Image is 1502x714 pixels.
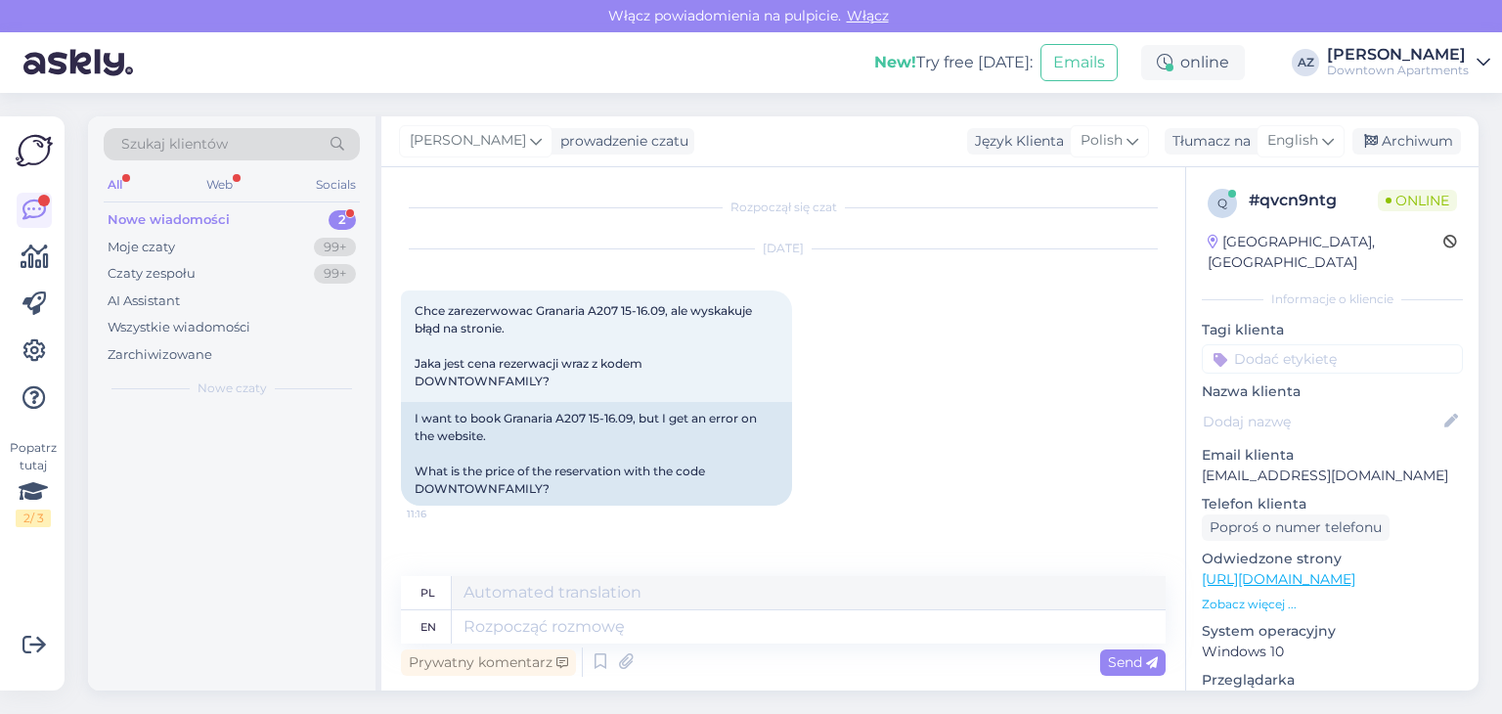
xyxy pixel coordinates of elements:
span: Szukaj klientów [121,134,228,155]
span: Włącz [841,7,895,24]
input: Dodać etykietę [1202,344,1463,374]
a: [PERSON_NAME]Downtown Apartments [1327,47,1490,78]
p: Nazwa klienta [1202,381,1463,402]
div: Nowe wiadomości [108,210,230,230]
div: [PERSON_NAME] [1327,47,1469,63]
span: English [1267,130,1318,152]
p: Przeglądarka [1202,670,1463,691]
div: 99+ [314,264,356,284]
p: System operacyjny [1202,621,1463,642]
div: Archiwum [1352,128,1461,155]
span: Chce zarezerwowac Granaria A207 15-16.09, ale wyskakuje błąd na stronie. Jaka jest cena rezerwacj... [415,303,755,388]
div: Downtown Apartments [1327,63,1469,78]
div: 2 / 3 [16,510,51,527]
div: Popatrz tutaj [16,439,51,527]
p: Odwiedzone strony [1202,549,1463,569]
div: Prywatny komentarz [401,649,576,676]
p: Zobacz więcej ... [1202,596,1463,613]
div: online [1141,45,1245,80]
div: All [104,172,126,198]
div: Try free [DATE]: [874,51,1033,74]
div: Czaty zespołu [108,264,196,284]
div: Moje czaty [108,238,175,257]
p: Tagi klienta [1202,320,1463,340]
div: [GEOGRAPHIC_DATA], [GEOGRAPHIC_DATA] [1208,232,1443,273]
div: Zarchiwizowane [108,345,212,365]
p: Telefon klienta [1202,494,1463,514]
div: Informacje o kliencie [1202,290,1463,308]
span: Online [1378,190,1457,211]
span: Send [1108,653,1158,671]
span: q [1217,196,1227,210]
div: pl [420,576,435,609]
div: Język Klienta [967,131,1064,152]
p: Email klienta [1202,445,1463,466]
img: Askly Logo [16,132,53,169]
div: 2 [329,210,356,230]
div: # qvcn9ntg [1249,189,1378,212]
p: [EMAIL_ADDRESS][DOMAIN_NAME] [1202,466,1463,486]
div: AZ [1292,49,1319,76]
div: Rozpoczął się czat [401,199,1166,216]
div: [DATE] [401,240,1166,257]
div: Wszystkie wiadomości [108,318,250,337]
button: Emails [1040,44,1118,81]
div: Poproś o numer telefonu [1202,514,1390,541]
div: 99+ [314,238,356,257]
div: I want to book Granaria A207 15-16.09, but I get an error on the website. What is the price of th... [401,402,792,506]
span: Polish [1081,130,1123,152]
div: en [420,610,436,644]
div: prowadzenie czatu [552,131,688,152]
b: New! [874,53,916,71]
a: [URL][DOMAIN_NAME] [1202,570,1355,588]
input: Dodaj nazwę [1203,411,1440,432]
div: AI Assistant [108,291,180,311]
div: Web [202,172,237,198]
span: [PERSON_NAME] [410,130,526,152]
p: Windows 10 [1202,642,1463,662]
span: Nowe czaty [198,379,267,397]
div: Tłumacz na [1165,131,1251,152]
span: 11:16 [407,507,480,521]
div: Socials [312,172,360,198]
